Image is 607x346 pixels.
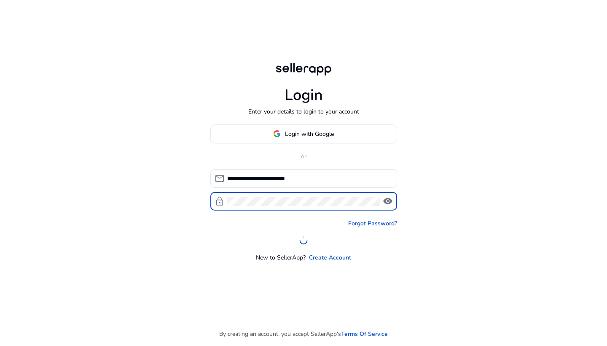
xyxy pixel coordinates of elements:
[383,196,393,206] span: visibility
[210,124,397,143] button: Login with Google
[215,173,225,184] span: mail
[248,107,359,116] p: Enter your details to login to your account
[341,330,388,338] a: Terms Of Service
[273,130,281,138] img: google-logo.svg
[285,130,334,138] span: Login with Google
[210,152,397,161] p: or
[256,253,306,262] p: New to SellerApp?
[285,86,323,104] h1: Login
[348,219,397,228] a: Forgot Password?
[215,196,225,206] span: lock
[309,253,351,262] a: Create Account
